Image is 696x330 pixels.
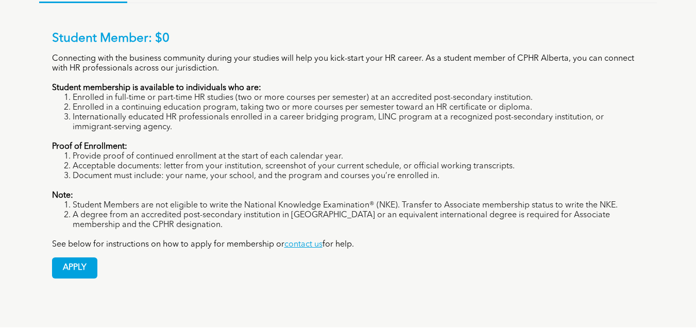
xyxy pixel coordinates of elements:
strong: Note: [52,192,73,200]
li: Document must include: your name, your school, and the program and courses you’re enrolled in. [73,171,644,181]
li: Acceptable documents: letter from your institution, screenshot of your current schedule, or offic... [73,162,644,171]
p: See below for instructions on how to apply for membership or for help. [52,240,644,250]
strong: Proof of Enrollment: [52,143,127,151]
li: A degree from an accredited post-secondary institution in [GEOGRAPHIC_DATA] or an equivalent inte... [73,211,644,230]
li: Student Members are not eligible to write the National Knowledge Examination® (NKE). Transfer to ... [73,201,644,211]
p: Student Member: $0 [52,31,644,46]
p: Connecting with the business community during your studies will help you kick-start your HR caree... [52,54,644,74]
li: Enrolled in full-time or part-time HR studies (two or more courses per semester) at an accredited... [73,93,644,103]
a: contact us [284,240,322,249]
li: Internationally educated HR professionals enrolled in a career bridging program, LINC program at ... [73,113,644,132]
strong: Student membership is available to individuals who are: [52,84,261,92]
a: APPLY [52,257,97,279]
li: Enrolled in a continuing education program, taking two or more courses per semester toward an HR ... [73,103,644,113]
span: APPLY [53,258,97,278]
li: Provide proof of continued enrollment at the start of each calendar year. [73,152,644,162]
